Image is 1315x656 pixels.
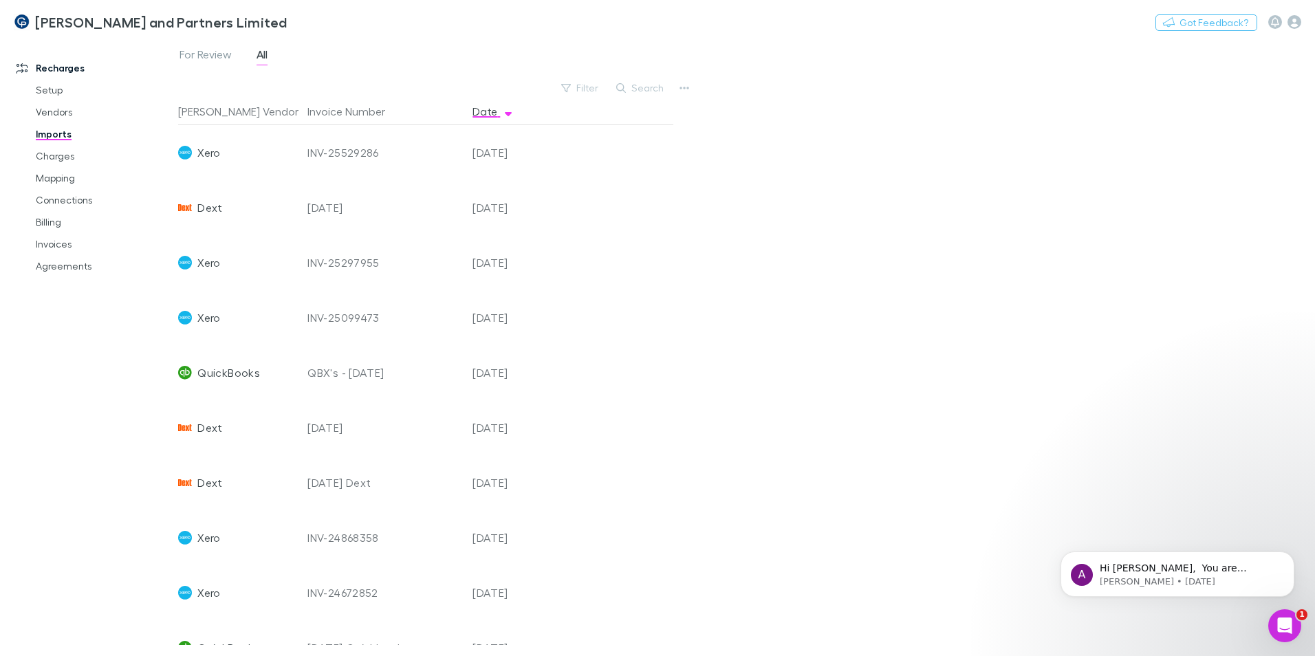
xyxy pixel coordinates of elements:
[28,291,230,320] div: Missing Client Email Addresses in [GEOGRAPHIC_DATA]
[197,510,220,565] span: Xero
[28,356,230,371] div: How to bulk import charges
[467,125,550,180] div: [DATE]
[28,98,248,121] p: Hi [PERSON_NAME]
[30,463,61,473] span: Home
[307,290,461,345] div: INV-25099473
[197,235,220,290] span: Xero
[197,290,220,345] span: Xero
[6,6,296,39] a: [PERSON_NAME] and Partners Limited
[307,400,461,455] div: [DATE]
[307,235,461,290] div: INV-25297955
[178,98,315,125] button: [PERSON_NAME] Vendor
[197,345,260,400] span: QuickBooks
[467,400,550,455] div: [DATE]
[22,211,186,233] a: Billing
[307,345,461,400] div: QBX's - [DATE]
[14,162,261,199] div: Ask a question
[3,57,186,79] a: Recharges
[178,366,192,380] img: QuickBooks's Logo
[467,235,550,290] div: [DATE]
[20,245,255,285] div: The purpose of Email Headers (CC & Reply-To) in Setup
[1040,523,1315,619] iframe: Intercom notifications message
[91,429,183,484] button: Messages
[609,80,672,96] button: Search
[178,641,192,655] img: QuickBooks's Logo
[218,463,240,473] span: Help
[28,121,248,144] p: How can we help?
[472,98,514,125] button: Date
[197,180,222,235] span: Dext
[197,455,222,510] span: Dext
[22,79,186,101] a: Setup
[178,586,192,600] img: Xero's Logo
[554,80,607,96] button: Filter
[22,233,186,255] a: Invoices
[197,125,220,180] span: Xero
[22,167,186,189] a: Mapping
[467,510,550,565] div: [DATE]
[28,22,55,50] div: Profile image for Alex
[114,463,162,473] span: Messages
[1268,609,1301,642] iframe: Intercom live chat
[28,251,230,280] div: The purpose of Email Headers (CC & Reply-To) in Setup
[184,429,275,484] button: Help
[20,285,255,325] div: Missing Client Email Addresses in [GEOGRAPHIC_DATA]
[22,255,186,277] a: Agreements
[178,476,192,490] img: Dext's Logo
[20,351,255,376] div: How to bulk import charges
[28,173,230,188] div: Ask a question
[178,531,192,545] img: Xero's Logo
[1155,14,1257,31] button: Got Feedback?
[28,219,111,234] span: Search for help
[307,98,402,125] button: Invoice Number
[178,256,192,270] img: Xero's Logo
[467,345,550,400] div: [DATE]
[307,455,461,510] div: [DATE] Dext
[307,125,461,180] div: INV-25529286
[197,400,222,455] span: Dext
[22,123,186,145] a: Imports
[178,311,192,325] img: Xero's Logo
[178,421,192,435] img: Dext's Logo
[22,101,186,123] a: Vendors
[467,565,550,620] div: [DATE]
[35,14,287,30] h3: [PERSON_NAME] and Partners Limited
[28,331,230,345] div: Setup BECS/BACS Direct Debit on Stripe
[257,47,268,65] span: All
[467,290,550,345] div: [DATE]
[237,22,261,47] div: Close
[14,14,30,30] img: Coates and Partners Limited's Logo
[178,146,192,160] img: Xero's Logo
[307,565,461,620] div: INV-24672852
[307,510,461,565] div: INV-24868358
[197,565,220,620] span: Xero
[1296,609,1307,620] span: 1
[20,325,255,351] div: Setup BECS/BACS Direct Debit on Stripe
[22,145,186,167] a: Charges
[467,455,550,510] div: [DATE]
[20,212,255,240] button: Search for help
[22,189,186,211] a: Connections
[180,47,232,65] span: For Review
[307,180,461,235] div: [DATE]
[467,180,550,235] div: [DATE]
[178,201,192,215] img: Dext's Logo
